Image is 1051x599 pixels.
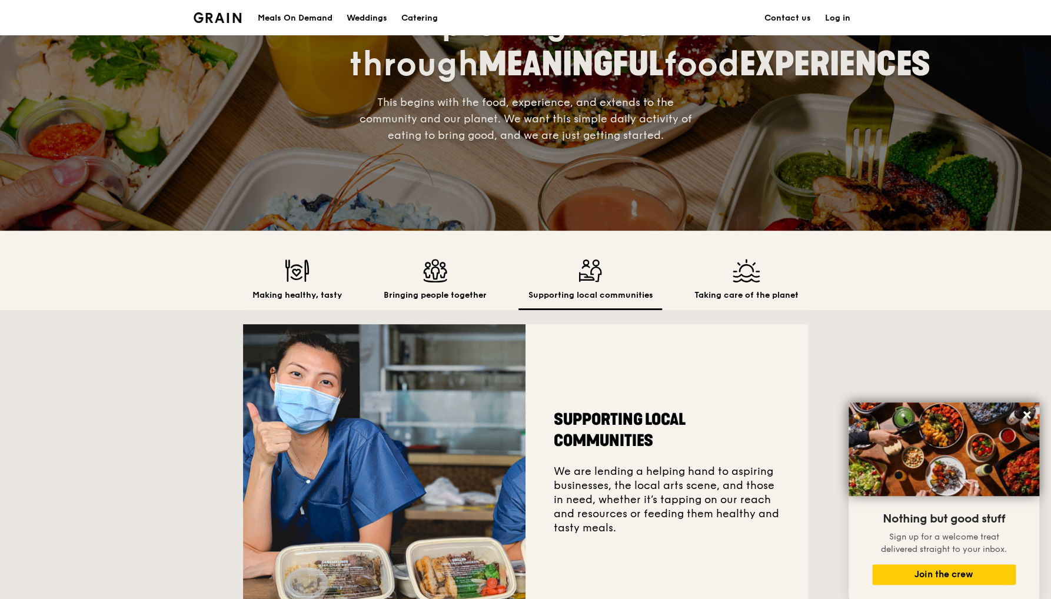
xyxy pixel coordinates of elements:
a: Catering [394,1,445,36]
h2: Making healthy, tasty [252,289,342,301]
span: EXPERIENCES [740,45,930,84]
a: Log in [818,1,857,36]
button: Close [1017,405,1036,424]
img: Bringing people together [384,259,487,282]
h2: Taking care of the planet [694,289,799,301]
div: Catering [401,1,438,36]
span: MEANINGFUL [478,45,664,84]
img: DSC07876-Edit02-Large.jpeg [849,402,1039,496]
a: Contact us [757,1,818,36]
h2: Supporting local communities [554,409,780,451]
span: Sign up for a welcome treat delivered straight to your inbox. [881,532,1007,554]
div: Meals On Demand [258,1,332,36]
img: Taking care of the planet [694,259,799,282]
div: Weddings [347,1,387,36]
h2: Bringing people together [384,289,487,301]
img: Making healthy, tasty [252,259,342,282]
span: Nothing but good stuff [883,512,1005,526]
a: Weddings [340,1,394,36]
h2: Supporting local communities [528,289,653,301]
span: Improving lives through food [349,5,930,85]
img: Grain [194,12,241,23]
button: Join the crew [872,564,1016,585]
span: This begins with the food, experience, and extends to the community and our planet. We want this ... [360,96,692,142]
img: Supporting local communities [528,259,653,282]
